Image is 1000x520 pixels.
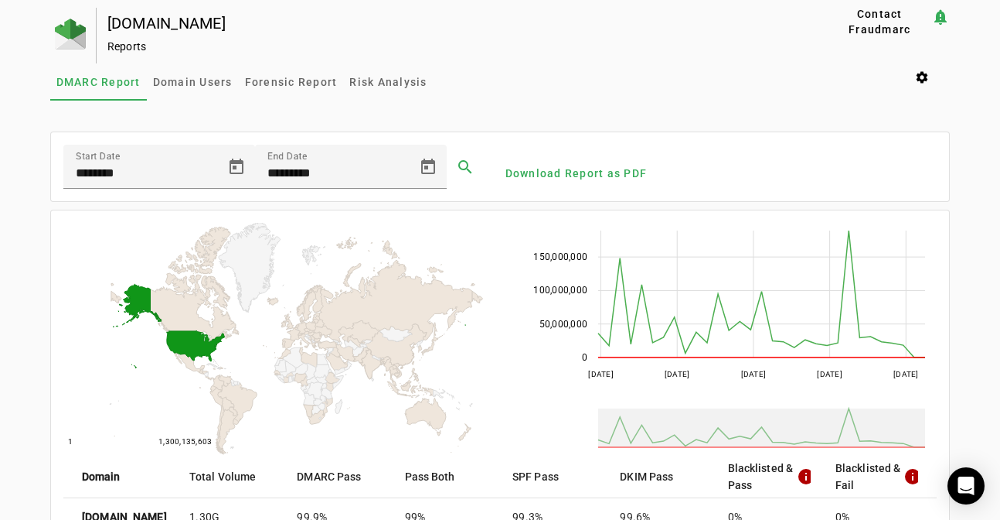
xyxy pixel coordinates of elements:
[55,19,86,50] img: Fraudmarc Logo
[349,77,427,87] span: Risk Analysis
[947,467,985,505] div: Open Intercom Messenger
[834,6,925,37] span: Contact Fraudmarc
[797,467,811,486] mat-icon: info
[716,455,823,498] mat-header-cell: Blacklisted & Pass
[582,352,587,363] text: 0
[153,77,233,87] span: Domain Users
[284,455,392,498] mat-header-cell: DMARC Pass
[505,166,648,181] span: Download Report as PDF
[76,151,120,162] mat-label: Start Date
[343,63,433,101] a: Risk Analysis
[393,455,500,498] mat-header-cell: Pass Both
[245,77,338,87] span: Forensic Report
[588,370,614,378] text: [DATE]
[823,455,937,498] mat-header-cell: Blacklisted & Fail
[50,63,147,101] a: DMARC Report
[177,455,284,498] mat-header-cell: Total Volume
[931,8,950,26] mat-icon: notification_important
[828,8,931,36] button: Contact Fraudmarc
[147,63,239,101] a: Domain Users
[533,285,587,296] text: 100,000,000
[68,437,73,446] text: 1
[239,63,344,101] a: Forensic Report
[539,319,588,330] text: 50,000,000
[500,455,607,498] mat-header-cell: SPF Pass
[267,151,307,162] mat-label: End Date
[741,370,767,378] text: [DATE]
[903,467,918,486] mat-icon: info
[499,159,654,187] button: Download Report as PDF
[56,77,141,87] span: DMARC Report
[107,15,779,31] div: [DOMAIN_NAME]
[817,370,842,378] text: [DATE]
[607,455,715,498] mat-header-cell: DKIM Pass
[63,223,520,455] svg: A chart.
[107,39,779,54] div: Reports
[82,468,121,485] strong: Domain
[665,370,690,378] text: [DATE]
[218,149,255,186] button: Open calendar
[410,149,447,186] button: Open calendar
[533,251,587,262] text: 150,000,000
[893,370,919,378] text: [DATE]
[158,437,212,446] text: 1,300,135,603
